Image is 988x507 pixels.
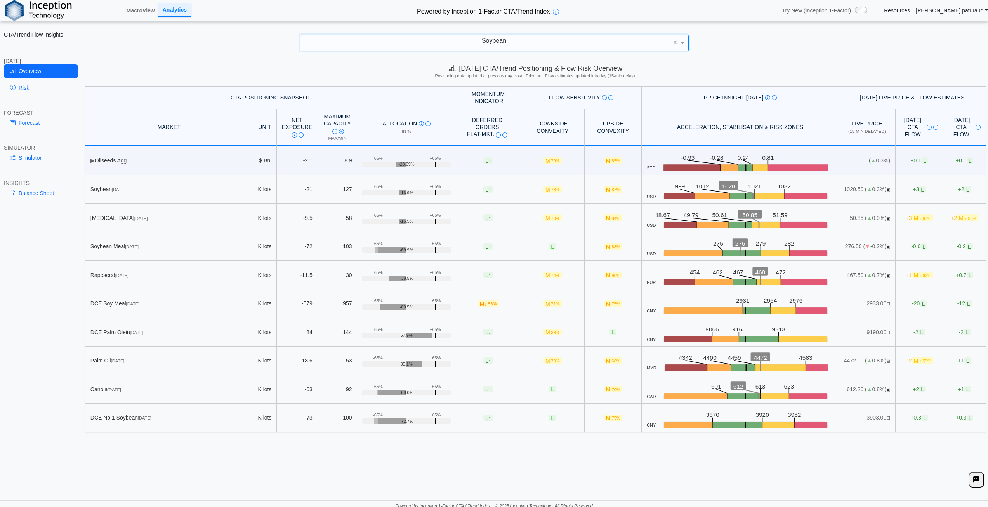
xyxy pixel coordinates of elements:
[604,300,622,307] span: M
[933,125,938,130] img: Read More
[90,386,248,393] div: Canola
[886,244,890,249] span: OPEN: Market session is currently open.
[318,375,358,404] td: 92
[714,240,724,247] text: 275
[456,86,521,109] th: Momentum Indicator
[886,330,890,335] span: NO FEED: Live data feed not provided for this market.
[919,186,926,193] span: L
[482,37,506,44] span: Soybean
[919,359,931,363] span: ↑ 59%
[430,241,441,246] div: +65%
[839,347,896,375] td: 4472.00 ( 0.8%)
[690,268,700,275] text: 454
[920,300,927,307] span: L
[318,318,358,347] td: 144
[958,186,971,193] span: +2
[543,157,562,164] span: M
[4,64,78,78] a: Overview
[655,211,670,218] text: 48.67
[612,216,620,221] span: 84%
[373,384,383,389] div: -65%
[886,301,890,306] span: NO FEED: Live data feed not provided for this market.
[734,268,744,275] text: 467
[965,216,977,221] span: ↑ 50%
[912,214,933,221] span: M
[484,300,487,307] span: ↓
[328,136,346,141] span: Max/Min
[108,387,121,392] span: [DATE]
[948,117,981,138] div: [DATE] CTA Flow
[886,387,890,392] span: OPEN: Market session is currently open.
[756,383,766,389] text: 613
[733,326,746,332] text: 9165
[253,261,277,289] td: K lots
[839,289,896,318] td: 2933.00
[782,7,851,14] span: Try New (Inception 1-Factor)
[913,329,925,335] span: -2
[483,357,493,364] span: L
[736,297,750,304] text: 2931
[764,297,778,304] text: 2954
[867,186,872,192] span: ▲
[612,359,620,363] span: 68%
[543,357,562,364] span: M
[604,214,622,221] span: M
[604,243,622,250] span: M
[773,326,786,332] text: 9313
[543,214,562,221] span: M
[277,204,318,232] td: -9.5
[430,184,441,189] div: +65%
[919,386,926,392] span: L
[839,175,896,204] td: 1020.50 ( 0.3%)
[400,247,413,253] span: -69.9%
[90,243,248,250] div: Soybean Meal
[956,157,973,164] span: +0.1
[253,289,277,318] td: K lots
[318,232,358,261] td: 103
[502,132,507,138] img: Read More
[488,186,491,192] span: ↑
[762,154,774,161] text: 0.81
[967,272,974,278] span: L
[785,240,795,247] text: 282
[543,272,562,278] span: M
[400,390,413,395] span: -68.0%
[85,146,253,175] td: Oilseeds Agg.
[277,146,318,175] td: -2.1
[839,109,896,147] th: Live Price
[964,386,971,392] span: L
[647,280,656,285] span: EUR
[90,272,248,279] div: Rapeseed
[430,355,441,361] div: +65%
[884,7,910,14] a: Resources
[125,244,139,249] span: [DATE]
[551,187,560,192] span: 73%
[430,156,441,161] div: +65%
[318,261,358,289] td: 30
[696,183,709,190] text: 1012
[430,213,441,218] div: +65%
[4,179,78,186] div: INSIGHTS
[964,329,971,335] span: L
[959,329,971,335] span: -2
[4,186,78,200] a: Balance Sheet
[901,117,938,138] div: [DATE] CTA Flow
[684,211,699,218] text: 49.79
[604,272,622,278] span: M
[85,109,253,147] th: MARKET
[748,183,762,190] text: 1021
[373,270,383,275] div: -65%
[647,308,656,314] span: CNY
[123,4,158,17] a: MacroView
[734,383,744,389] text: 612
[765,95,770,100] img: Info
[521,109,585,147] th: Downside Convexity
[253,318,277,347] td: K lots
[318,146,358,175] td: 8.9
[681,154,695,161] text: -0.93
[277,375,318,404] td: -63
[785,383,795,389] text: 623
[551,273,560,278] span: 74%
[612,301,620,306] span: 75%
[728,354,741,361] text: 4459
